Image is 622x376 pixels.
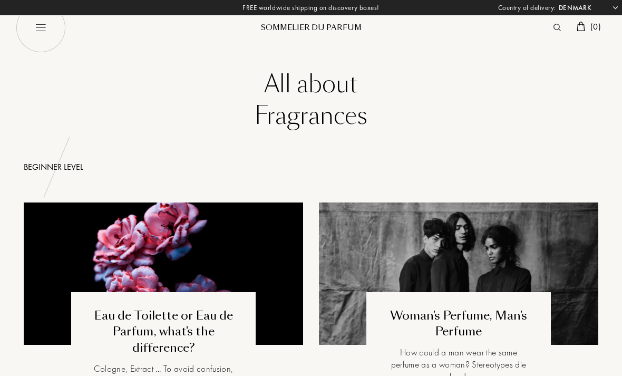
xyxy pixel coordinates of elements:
[387,308,530,341] div: Woman's Perfume, Man's Perfume
[24,161,598,173] div: Beginner level
[577,22,585,31] img: cart.svg
[24,69,598,100] div: All about
[92,308,235,356] div: Eau de Toilette or Eau de Parfum, what's the difference?
[16,3,66,53] img: burger_black.png
[553,24,561,31] img: search_icn.svg
[498,3,556,13] span: Country of delivery:
[24,203,303,345] img: Blog - Eau de Toilette or Eau de Parfum, what's the difference?
[319,203,598,345] img: Blog - Woman's Perfume, Man's Perfume
[248,22,374,33] div: Sommelier du Parfum
[24,100,598,132] div: Fragrances
[590,21,601,32] span: ( 0 )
